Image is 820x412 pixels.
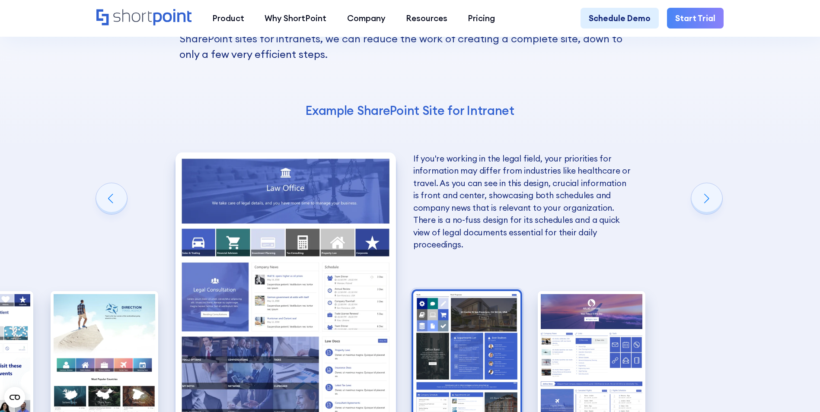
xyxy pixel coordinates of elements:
div: Previous slide [96,183,127,214]
div: Pricing [468,12,495,24]
div: Resources [406,12,447,24]
div: Product [212,12,244,24]
a: Pricing [458,8,505,28]
div: Next slide [691,183,722,214]
div: Why ShortPoint [265,12,326,24]
a: Home [96,9,192,27]
iframe: Chat Widget [777,371,820,412]
a: Why ShortPoint [255,8,337,28]
h4: Example SharePoint Site for Intranet [179,103,641,119]
a: Resources [396,8,457,28]
a: Schedule Demo [581,8,659,28]
a: Start Trial [667,8,724,28]
div: Company [347,12,386,24]
a: Company [337,8,396,28]
button: Open CMP widget [4,387,25,408]
a: Product [202,8,254,28]
p: If you're working in the legal field, your priorities for information may differ from industries ... [413,152,634,251]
